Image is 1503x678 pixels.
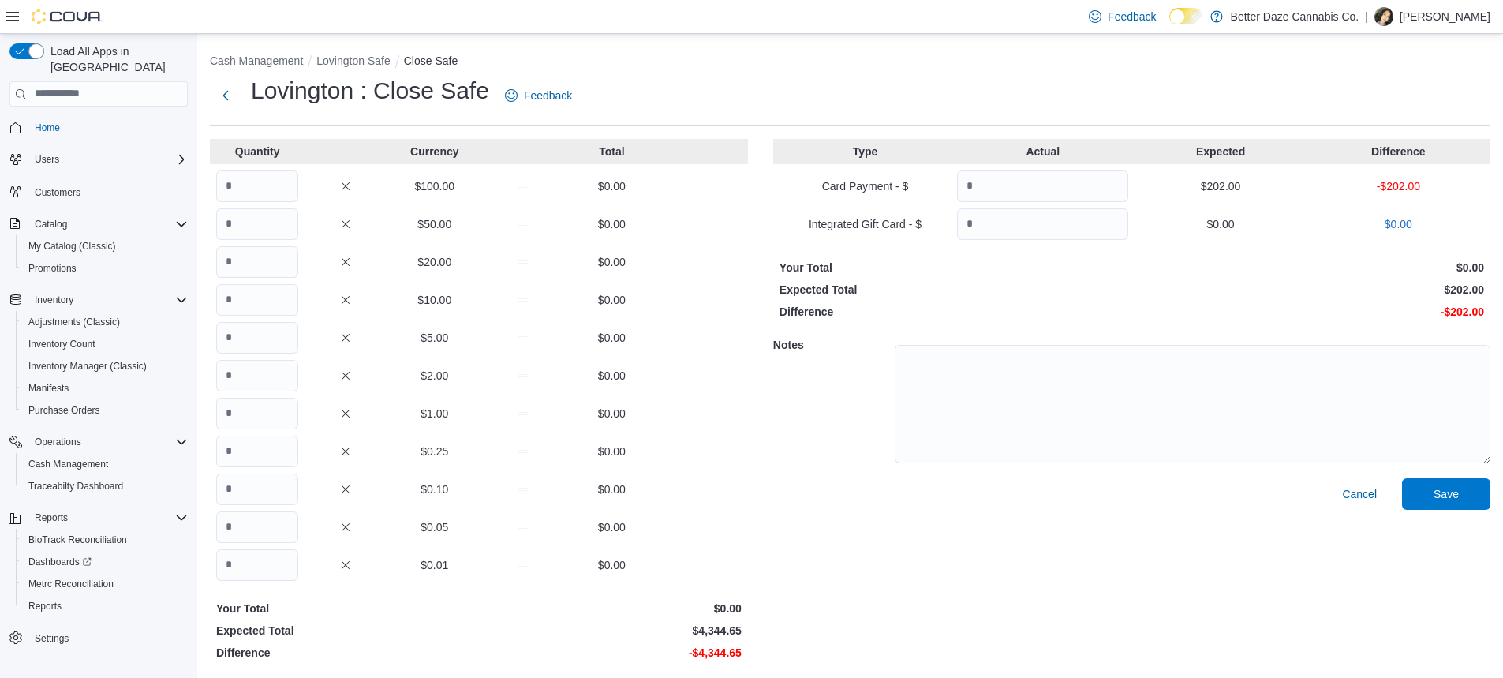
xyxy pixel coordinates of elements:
[3,431,194,453] button: Operations
[28,240,116,253] span: My Catalog (Classic)
[394,368,476,384] p: $2.00
[570,406,652,421] p: $0.00
[3,116,194,139] button: Home
[35,294,73,306] span: Inventory
[28,458,108,470] span: Cash Management
[1169,8,1202,24] input: Dark Mode
[22,379,188,398] span: Manifests
[499,80,578,111] a: Feedback
[28,338,95,350] span: Inventory Count
[1169,24,1170,25] span: Dark Mode
[216,208,298,240] input: Quantity
[482,601,742,616] p: $0.00
[394,216,476,232] p: $50.00
[1365,7,1368,26] p: |
[22,259,83,278] a: Promotions
[1313,216,1484,232] p: $0.00
[28,150,65,169] button: Users
[22,455,114,474] a: Cash Management
[1135,282,1484,298] p: $202.00
[394,292,476,308] p: $10.00
[394,557,476,573] p: $0.01
[35,186,80,199] span: Customers
[16,235,194,257] button: My Catalog (Classic)
[394,444,476,459] p: $0.25
[22,477,188,496] span: Traceabilty Dashboard
[28,360,147,373] span: Inventory Manager (Classic)
[22,335,188,354] span: Inventory Count
[780,304,1129,320] p: Difference
[22,335,102,354] a: Inventory Count
[28,183,87,202] a: Customers
[1342,486,1377,502] span: Cancel
[1313,178,1484,194] p: -$202.00
[28,150,188,169] span: Users
[216,398,298,429] input: Quantity
[482,645,742,661] p: -$4,344.65
[16,257,194,279] button: Promotions
[35,218,67,230] span: Catalog
[35,122,60,134] span: Home
[28,118,188,137] span: Home
[22,237,122,256] a: My Catalog (Classic)
[28,290,80,309] button: Inventory
[570,368,652,384] p: $0.00
[16,551,194,573] a: Dashboards
[216,170,298,202] input: Quantity
[35,153,59,166] span: Users
[22,530,188,549] span: BioTrack Reconciliation
[210,80,241,111] button: Next
[22,401,107,420] a: Purchase Orders
[957,144,1128,159] p: Actual
[28,316,120,328] span: Adjustments (Classic)
[570,519,652,535] p: $0.00
[22,597,68,616] a: Reports
[216,601,476,616] p: Your Total
[3,627,194,650] button: Settings
[3,289,194,311] button: Inventory
[1108,9,1156,24] span: Feedback
[570,216,652,232] p: $0.00
[28,556,92,568] span: Dashboards
[216,360,298,391] input: Quantity
[22,357,188,376] span: Inventory Manager (Classic)
[394,330,476,346] p: $5.00
[216,144,298,159] p: Quantity
[216,474,298,505] input: Quantity
[3,213,194,235] button: Catalog
[780,282,1129,298] p: Expected Total
[216,284,298,316] input: Quantity
[28,508,188,527] span: Reports
[394,178,476,194] p: $100.00
[28,600,62,612] span: Reports
[22,553,188,571] span: Dashboards
[16,453,194,475] button: Cash Management
[28,262,77,275] span: Promotions
[251,75,489,107] h1: Lovington : Close Safe
[22,575,120,594] a: Metrc Reconciliation
[28,433,188,451] span: Operations
[210,54,303,67] button: Cash Management
[22,553,98,571] a: Dashboards
[28,534,127,546] span: BioTrack Reconciliation
[28,118,66,137] a: Home
[780,216,951,232] p: Integrated Gift Card - $
[316,54,390,67] button: Lovington Safe
[216,645,476,661] p: Difference
[28,215,73,234] button: Catalog
[1400,7,1490,26] p: [PERSON_NAME]
[22,259,188,278] span: Promotions
[780,144,951,159] p: Type
[570,444,652,459] p: $0.00
[1135,144,1306,159] p: Expected
[570,178,652,194] p: $0.00
[1082,1,1162,32] a: Feedback
[16,399,194,421] button: Purchase Orders
[35,511,68,524] span: Reports
[1336,478,1383,510] button: Cancel
[1135,304,1484,320] p: -$202.00
[780,260,1129,275] p: Your Total
[22,530,133,549] a: BioTrack Reconciliation
[28,628,188,648] span: Settings
[957,170,1128,202] input: Quantity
